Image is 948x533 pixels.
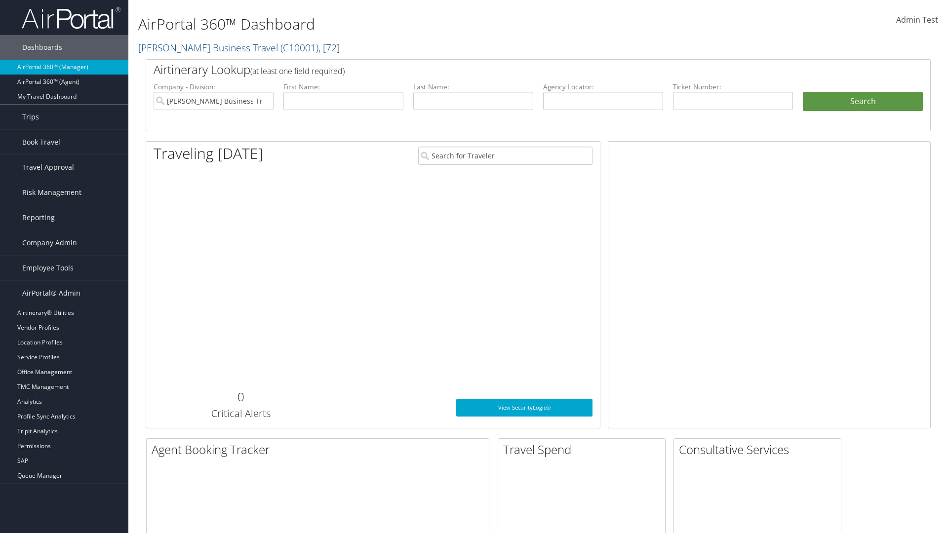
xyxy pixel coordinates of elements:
span: AirPortal® Admin [22,281,80,305]
span: Book Travel [22,130,60,154]
span: (at least one field required) [250,66,345,76]
label: Agency Locator: [543,82,663,92]
h1: AirPortal 360™ Dashboard [138,14,671,35]
label: First Name: [283,82,403,92]
input: Search for Traveler [418,147,592,165]
span: Admin Test [896,14,938,25]
img: airportal-logo.png [22,6,120,30]
a: Admin Test [896,5,938,36]
h2: 0 [154,388,328,405]
button: Search [803,92,923,112]
label: Company - Division: [154,82,274,92]
span: Reporting [22,205,55,230]
a: View SecurityLogic® [456,399,592,417]
span: , [ 72 ] [318,41,340,54]
span: ( C10001 ) [280,41,318,54]
label: Last Name: [413,82,533,92]
span: Trips [22,105,39,129]
h2: Travel Spend [503,441,665,458]
a: [PERSON_NAME] Business Travel [138,41,340,54]
label: Ticket Number: [673,82,793,92]
h2: Airtinerary Lookup [154,61,858,78]
span: Employee Tools [22,256,74,280]
h2: Agent Booking Tracker [152,441,489,458]
h2: Consultative Services [679,441,841,458]
span: Dashboards [22,35,62,60]
span: Company Admin [22,230,77,255]
span: Risk Management [22,180,81,205]
span: Travel Approval [22,155,74,180]
h1: Traveling [DATE] [154,143,263,164]
h3: Critical Alerts [154,407,328,420]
